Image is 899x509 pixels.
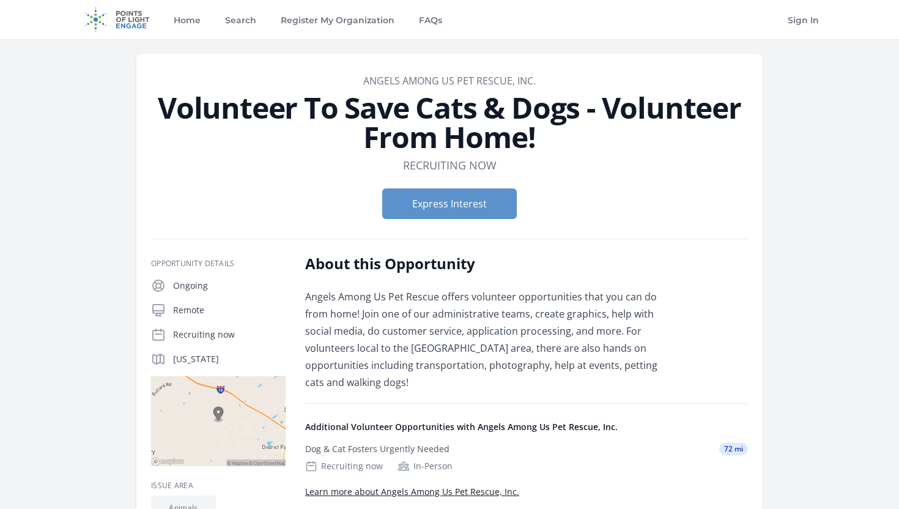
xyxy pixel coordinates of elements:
[305,254,663,273] h2: About this Opportunity
[382,188,517,219] button: Express Interest
[305,486,519,497] a: Learn more about Angels Among Us Pet Rescue, Inc.
[151,481,286,491] h3: Issue area
[403,157,497,174] dd: Recruiting now
[173,353,286,365] p: [US_STATE]
[173,280,286,292] p: Ongoing
[398,460,453,472] div: In-Person
[173,304,286,316] p: Remote
[300,433,753,482] a: Dog & Cat Fosters Urgently Needed 72 mi Recruiting now In-Person
[305,421,748,433] h4: Additional Volunteer Opportunities with Angels Among Us Pet Rescue, Inc.
[305,443,449,455] div: Dog & Cat Fosters Urgently Needed
[151,376,286,466] img: Map
[305,460,383,472] div: Recruiting now
[305,288,663,391] p: Angels Among Us Pet Rescue offers volunteer opportunities that you can do from home! Join one of ...
[719,443,748,455] span: 72 mi
[173,329,286,341] p: Recruiting now
[151,259,286,269] h3: Opportunity Details
[363,74,536,87] a: Angels Among Us Pet Rescue, Inc.
[151,93,748,152] h1: Volunteer To Save Cats & Dogs - Volunteer From Home!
